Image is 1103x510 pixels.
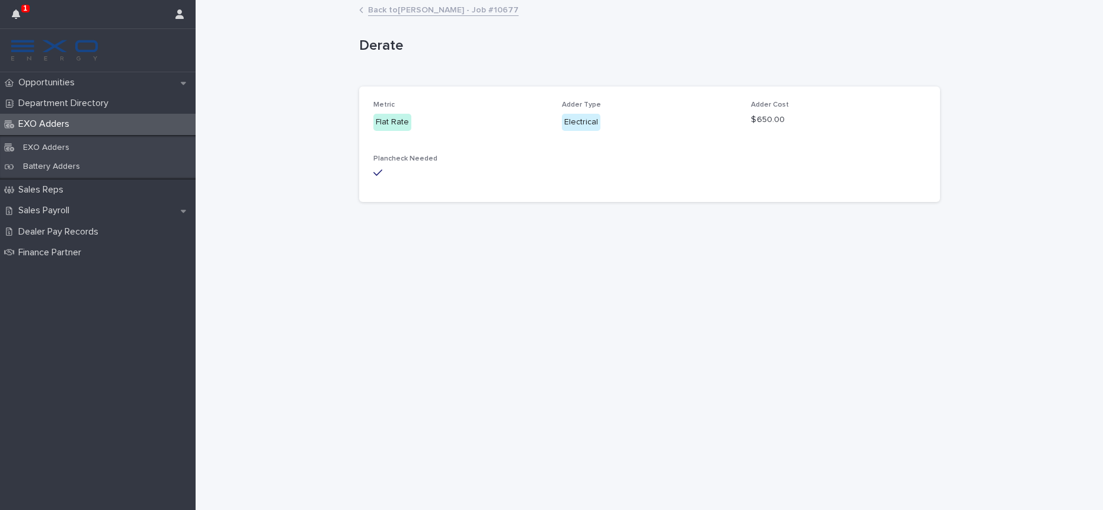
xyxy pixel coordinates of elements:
span: Adder Cost [751,101,789,108]
img: FKS5r6ZBThi8E5hshIGi [9,39,100,62]
a: Back to[PERSON_NAME] - Job #10677 [368,2,519,16]
p: Sales Reps [14,184,73,195]
p: EXO Adders [14,118,79,130]
p: Sales Payroll [14,205,79,216]
span: Adder Type [562,101,601,108]
p: Finance Partner [14,247,91,258]
p: EXO Adders [14,143,79,153]
span: Plancheck Needed [373,155,437,162]
p: $ 650.00 [751,114,926,126]
p: Department Directory [14,98,118,109]
span: Metric [373,101,395,108]
p: 1 [23,4,27,12]
div: Electrical [562,114,600,131]
p: Battery Adders [14,162,89,172]
p: Derate [359,37,935,54]
p: Dealer Pay Records [14,226,108,238]
div: Flat Rate [373,114,411,131]
div: 1 [12,7,27,28]
p: Opportunities [14,77,84,88]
